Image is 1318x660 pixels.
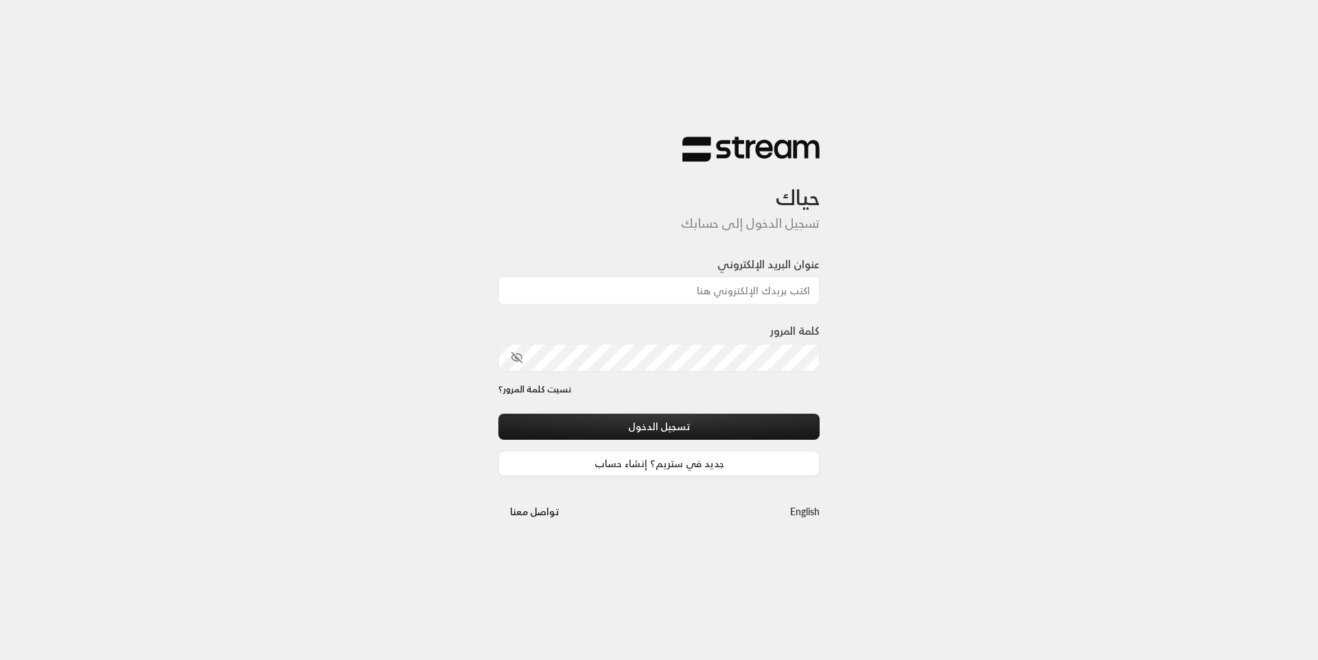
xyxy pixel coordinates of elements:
a: جديد في ستريم؟ إنشاء حساب [498,451,820,476]
label: عنوان البريد الإلكتروني [717,256,820,272]
a: English [790,499,820,524]
input: اكتب بريدك الإلكتروني هنا [498,276,820,305]
h5: تسجيل الدخول إلى حسابك [498,216,820,231]
label: كلمة المرور [770,322,820,339]
img: Stream Logo [682,136,820,163]
h3: حياك [498,163,820,210]
button: تواصل معنا [498,499,570,524]
a: نسيت كلمة المرور؟ [498,383,571,397]
button: تسجيل الدخول [498,414,820,439]
a: تواصل معنا [498,503,570,520]
button: toggle password visibility [505,346,529,369]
